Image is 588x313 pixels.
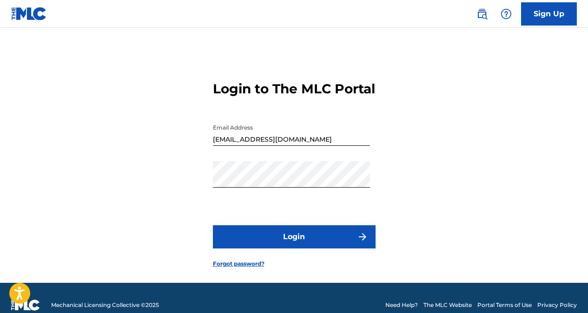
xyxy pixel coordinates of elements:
img: logo [11,300,40,311]
button: Login [213,225,376,248]
div: Help [497,5,515,23]
a: Portal Terms of Use [477,301,532,309]
img: search [476,8,488,20]
a: The MLC Website [423,301,472,309]
img: help [501,8,512,20]
a: Public Search [473,5,491,23]
a: Sign Up [521,2,577,26]
a: Forgot password? [213,260,264,268]
img: f7272a7cc735f4ea7f67.svg [357,231,368,242]
span: Mechanical Licensing Collective © 2025 [51,301,159,309]
h3: Login to The MLC Portal [213,81,375,97]
a: Need Help? [385,301,418,309]
img: MLC Logo [11,7,47,20]
a: Privacy Policy [537,301,577,309]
